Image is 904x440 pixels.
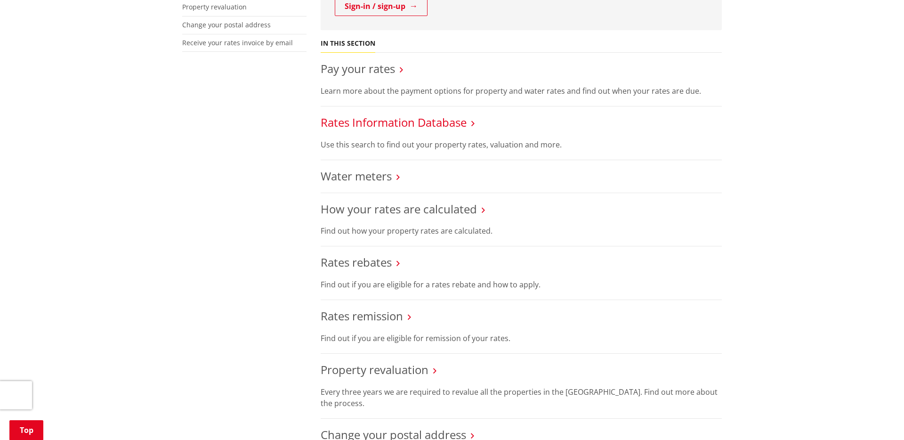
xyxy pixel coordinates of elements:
a: Pay your rates [321,61,395,76]
p: Use this search to find out your property rates, valuation and more. [321,139,722,150]
a: Rates remission [321,308,403,324]
iframe: Messenger Launcher [861,400,895,434]
a: Change your postal address [182,20,271,29]
p: Find out if you are eligible for remission of your rates. [321,333,722,344]
a: Rates Information Database [321,114,467,130]
a: Property revaluation [182,2,247,11]
a: Top [9,420,43,440]
a: Property revaluation [321,362,428,377]
p: Find out if you are eligible for a rates rebate and how to apply. [321,279,722,290]
a: How your rates are calculated [321,201,477,217]
p: Every three years we are required to revalue all the properties in the [GEOGRAPHIC_DATA]. Find ou... [321,386,722,409]
a: Receive your rates invoice by email [182,38,293,47]
a: Water meters [321,168,392,184]
p: Learn more about the payment options for property and water rates and find out when your rates ar... [321,85,722,97]
p: Find out how your property rates are calculated. [321,225,722,236]
h5: In this section [321,40,375,48]
a: Rates rebates [321,254,392,270]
